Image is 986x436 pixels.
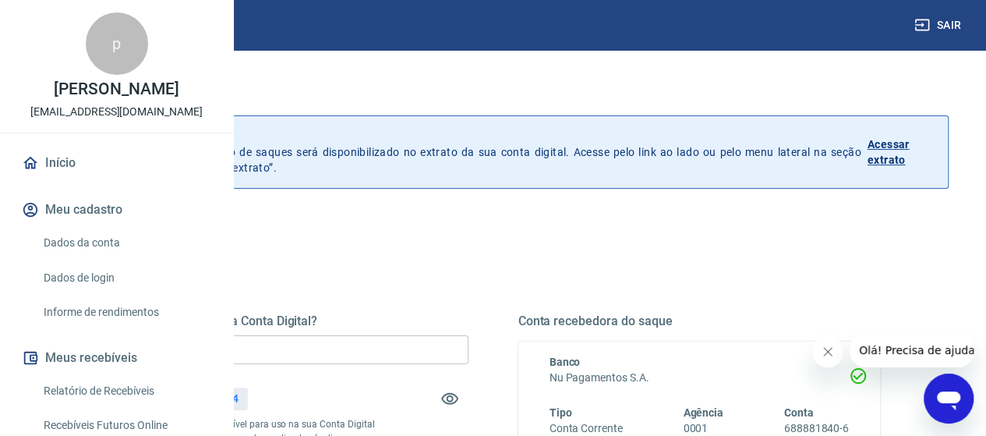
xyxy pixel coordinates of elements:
span: Agência [683,406,723,419]
a: Relatório de Recebíveis [37,375,214,407]
div: p [86,12,148,75]
p: Histórico de saques [84,129,861,144]
button: Meus recebíveis [19,341,214,375]
h5: Conta recebedora do saque [518,314,881,329]
p: [PERSON_NAME] [54,81,178,97]
p: A partir de agora, o histórico de saques será disponibilizado no extrato da sua conta digital. Ac... [84,129,861,175]
p: [EMAIL_ADDRESS][DOMAIN_NAME] [30,104,203,120]
iframe: Botão para abrir a janela de mensagens [924,374,974,424]
span: Olá! Precisa de ajuda? [9,11,131,23]
button: Sair [911,11,967,40]
iframe: Mensagem da empresa [850,333,974,367]
span: Conta [784,406,814,419]
a: Acessar extrato [868,129,935,175]
button: Meu cadastro [19,193,214,227]
a: Informe de rendimentos [37,296,214,328]
h5: Quanto deseja sacar da Conta Digital? [106,314,468,329]
iframe: Fechar mensagem [812,336,843,367]
span: Tipo [550,406,572,419]
a: Dados da conta [37,227,214,259]
p: Acessar extrato [868,136,935,168]
p: R$ 602,84 [189,391,239,407]
a: Início [19,146,214,180]
span: Banco [550,356,581,368]
h3: Saque [37,81,949,103]
h6: Nu Pagamentos S.A. [550,370,850,386]
a: Dados de login [37,262,214,294]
